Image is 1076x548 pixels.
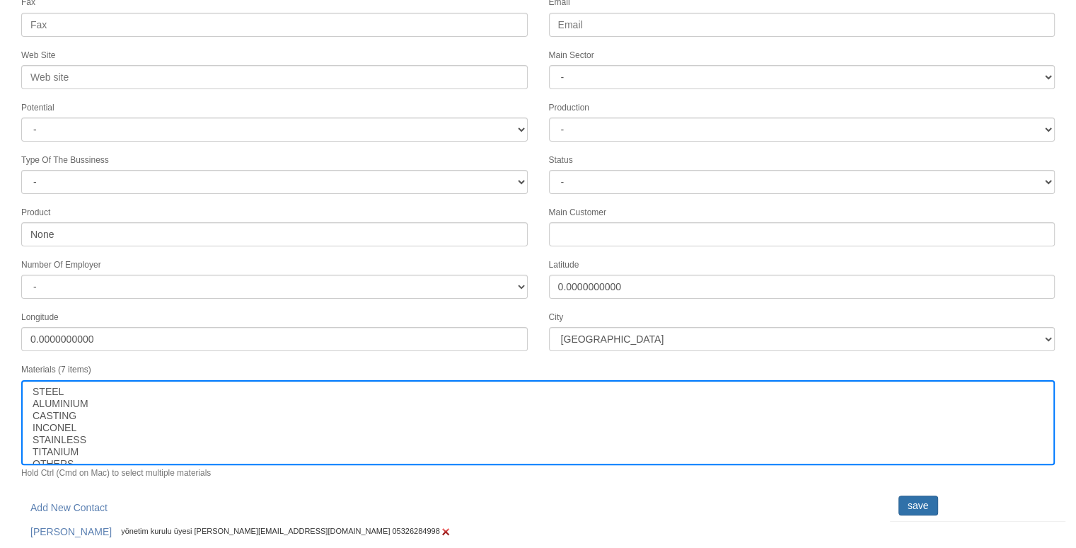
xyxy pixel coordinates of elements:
input: Web site [21,65,528,89]
label: Production [549,102,589,114]
label: Materials (7 items) [21,364,91,376]
input: save [898,496,938,515]
img: Edit [440,526,451,537]
option: CASTING [31,410,1045,422]
option: ALUMINIUM [31,398,1045,410]
label: Potential [21,102,54,114]
a: Add New Contact [21,496,117,520]
small: Hold Ctrl (Cmd on Mac) to select multiple materials [21,468,211,478]
label: Latitude [549,259,579,271]
label: Longitude [21,312,59,324]
label: Web Site [21,50,55,62]
div: yönetim kurulu üyesi [PERSON_NAME][EMAIL_ADDRESS][DOMAIN_NAME] 05326284998 [21,520,879,544]
label: Main Customer [549,207,606,219]
label: Status [549,154,573,166]
input: Fax [21,13,528,37]
label: City [549,312,564,324]
label: Type Of The Bussiness [21,154,109,166]
option: INCONEL [31,422,1045,434]
label: Product [21,207,50,219]
option: STAINLESS [31,434,1045,446]
option: STEEL [31,386,1045,398]
a: [PERSON_NAME] [21,520,121,544]
label: Main Sector [549,50,594,62]
option: OTHERS [31,458,1045,470]
label: Number Of Employer [21,259,101,271]
input: Email [549,13,1055,37]
option: TITANIUM [31,446,1045,458]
